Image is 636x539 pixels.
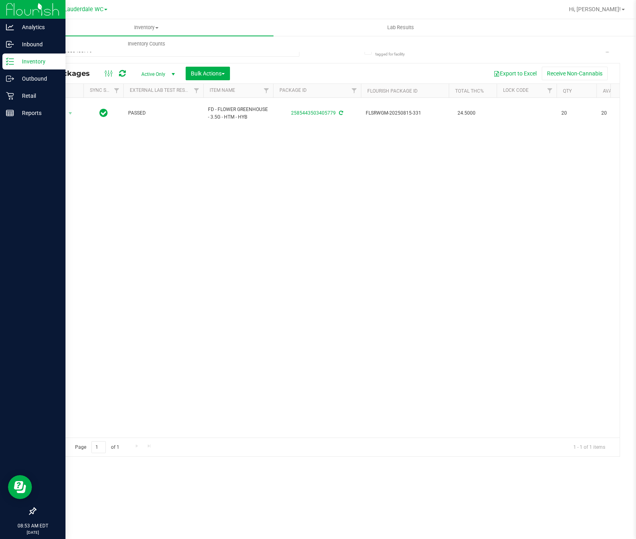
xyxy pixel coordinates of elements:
p: [DATE] [4,529,62,535]
input: 1 [91,441,106,454]
a: Filter [543,84,557,97]
span: select [65,108,75,119]
iframe: Resource center [8,475,32,499]
a: Lab Results [273,19,528,36]
a: Available [603,88,627,94]
inline-svg: Inventory [6,57,14,65]
a: Inventory Counts [19,36,273,52]
button: Receive Non-Cannabis [542,67,608,80]
span: Inventory Counts [117,40,176,48]
a: Item Name [210,87,235,93]
p: Inbound [14,40,62,49]
p: Analytics [14,22,62,32]
span: Ft. Lauderdale WC [55,6,103,13]
a: Flourish Package ID [367,88,418,94]
span: PASSED [128,109,198,117]
a: External Lab Test Result [130,87,192,93]
inline-svg: Inbound [6,40,14,48]
span: Hi, [PERSON_NAME]! [569,6,621,12]
span: Page of 1 [68,441,126,454]
p: Outbound [14,74,62,83]
span: Lab Results [376,24,425,31]
p: Reports [14,108,62,118]
a: Total THC% [455,88,484,94]
span: Sync from Compliance System [338,110,343,116]
span: Inventory [19,24,273,31]
span: 20 [601,109,632,117]
a: Filter [260,84,273,97]
a: Filter [348,84,361,97]
a: Sync Status [90,87,121,93]
inline-svg: Outbound [6,75,14,83]
a: Filter [110,84,123,97]
span: FD - FLOWER GREENHOUSE - 3.5G - HTM - HYB [208,106,268,121]
span: 1 - 1 of 1 items [567,441,612,453]
button: Export to Excel [488,67,542,80]
a: Package ID [279,87,307,93]
a: Lock Code [503,87,529,93]
a: Qty [563,88,572,94]
inline-svg: Analytics [6,23,14,31]
inline-svg: Retail [6,92,14,100]
span: FLSRWGM-20250815-331 [366,109,444,117]
inline-svg: Reports [6,109,14,117]
span: 20 [561,109,592,117]
p: Inventory [14,57,62,66]
span: All Packages [42,69,98,78]
span: In Sync [99,107,108,119]
a: Filter [190,84,203,97]
a: 2585443503405779 [291,110,336,116]
span: 24.5000 [454,107,479,119]
button: Bulk Actions [186,67,230,80]
p: 08:53 AM EDT [4,522,62,529]
p: Retail [14,91,62,101]
span: Bulk Actions [191,70,225,77]
a: Inventory [19,19,273,36]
